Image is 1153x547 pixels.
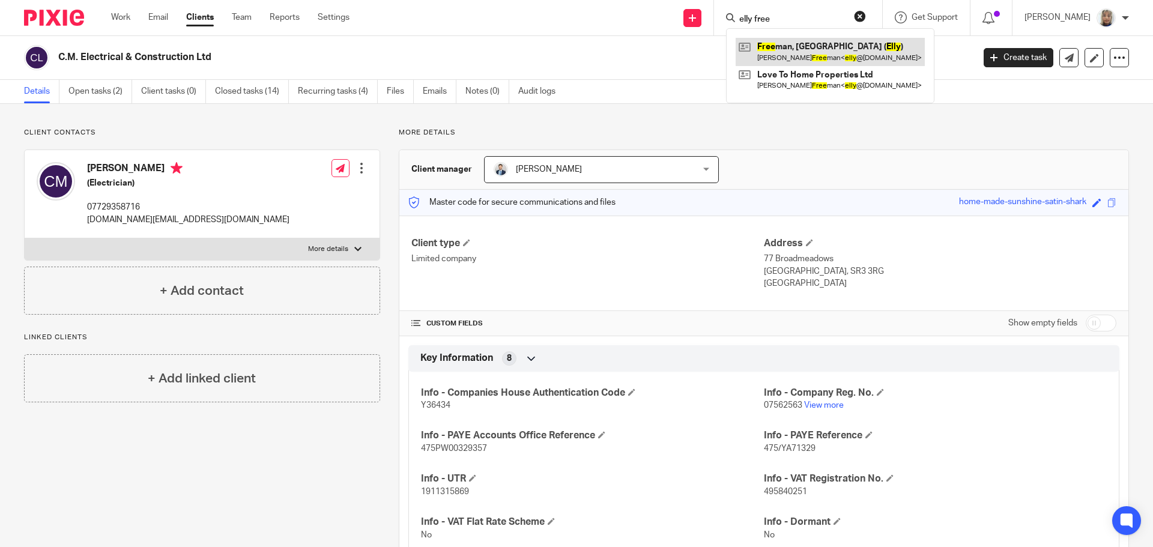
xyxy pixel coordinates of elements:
[160,282,244,300] h4: + Add contact
[171,162,183,174] i: Primary
[87,201,289,213] p: 07729358716
[111,11,130,23] a: Work
[411,237,764,250] h4: Client type
[270,11,300,23] a: Reports
[68,80,132,103] a: Open tasks (2)
[518,80,564,103] a: Audit logs
[421,429,764,442] h4: Info - PAYE Accounts Office Reference
[24,128,380,138] p: Client contacts
[516,165,582,174] span: [PERSON_NAME]
[465,80,509,103] a: Notes (0)
[87,162,289,177] h4: [PERSON_NAME]
[24,333,380,342] p: Linked clients
[421,531,432,539] span: No
[1008,317,1077,329] label: Show empty fields
[1097,8,1116,28] img: Sara%20Zdj%C4%99cie%20.jpg
[411,163,472,175] h3: Client manager
[507,352,512,364] span: 8
[764,265,1116,277] p: [GEOGRAPHIC_DATA], SR3 3RG
[423,80,456,103] a: Emails
[24,45,49,70] img: svg%3E
[408,196,616,208] p: Master code for secure communications and files
[298,80,378,103] a: Recurring tasks (4)
[421,516,764,528] h4: Info - VAT Flat Rate Scheme
[764,488,807,496] span: 495840251
[58,51,784,64] h2: C.M. Electrical & Construction Ltd
[148,369,256,388] h4: + Add linked client
[764,237,1116,250] h4: Address
[215,80,289,103] a: Closed tasks (14)
[232,11,252,23] a: Team
[1024,11,1091,23] p: [PERSON_NAME]
[420,352,493,364] span: Key Information
[24,10,84,26] img: Pixie
[399,128,1129,138] p: More details
[738,14,846,25] input: Search
[804,401,844,409] a: View more
[186,11,214,23] a: Clients
[421,488,469,496] span: 1911315869
[411,253,764,265] p: Limited company
[764,429,1107,442] h4: Info - PAYE Reference
[764,531,775,539] span: No
[764,444,816,453] span: 475/YA71329
[854,10,866,22] button: Clear
[764,387,1107,399] h4: Info - Company Reg. No.
[421,387,764,399] h4: Info - Companies House Authentication Code
[494,162,508,177] img: LinkedIn%20Profile.jpeg
[87,177,289,189] h5: (Electrician)
[87,214,289,226] p: [DOMAIN_NAME][EMAIL_ADDRESS][DOMAIN_NAME]
[421,473,764,485] h4: Info - UTR
[959,196,1086,210] div: home-made-sunshine-satin-shark
[764,516,1107,528] h4: Info - Dormant
[764,401,802,409] span: 07562563
[37,162,75,201] img: svg%3E
[148,11,168,23] a: Email
[141,80,206,103] a: Client tasks (0)
[387,80,414,103] a: Files
[764,277,1116,289] p: [GEOGRAPHIC_DATA]
[411,319,764,328] h4: CUSTOM FIELDS
[764,473,1107,485] h4: Info - VAT Registration No.
[24,80,59,103] a: Details
[984,48,1053,67] a: Create task
[318,11,350,23] a: Settings
[308,244,348,254] p: More details
[421,401,450,409] span: Y36434
[912,13,958,22] span: Get Support
[764,253,1116,265] p: 77 Broadmeadows
[421,444,487,453] span: 475PW00329357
